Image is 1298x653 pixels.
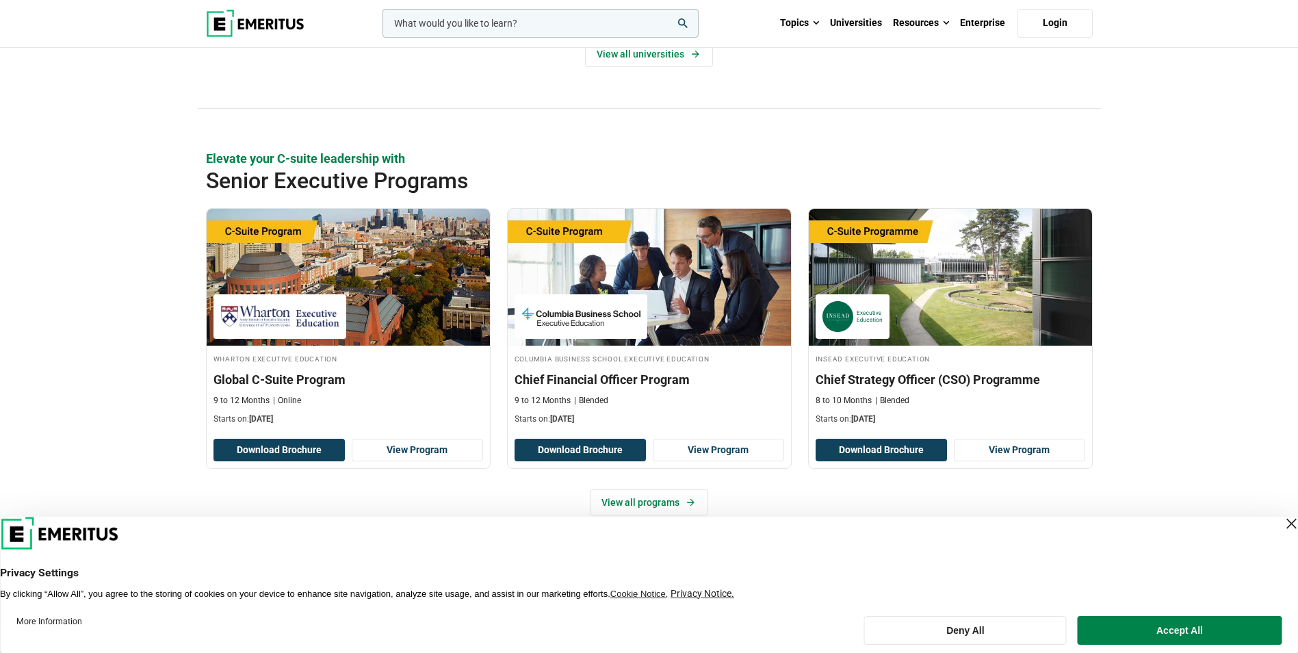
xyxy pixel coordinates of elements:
[550,414,574,424] span: [DATE]
[515,371,784,388] h3: Chief Financial Officer Program
[382,9,699,38] input: woocommerce-product-search-field-0
[220,301,339,332] img: Wharton Executive Education
[521,301,640,332] img: Columbia Business School Executive Education
[207,209,490,432] a: Leadership Course by Wharton Executive Education - September 24, 2025 Wharton Executive Education...
[816,413,1085,425] p: Starts on:
[207,209,490,346] img: Global C-Suite Program | Online Leadership Course
[816,395,872,407] p: 8 to 10 Months
[273,395,301,407] p: Online
[875,395,909,407] p: Blended
[508,209,791,346] img: Chief Financial Officer Program | Online Finance Course
[515,413,784,425] p: Starts on:
[213,395,270,407] p: 9 to 12 Months
[822,301,883,332] img: INSEAD Executive Education
[816,353,1085,364] h4: INSEAD Executive Education
[1017,9,1093,38] a: Login
[816,371,1085,388] h3: Chief Strategy Officer (CSO) Programme
[515,395,571,407] p: 9 to 12 Months
[809,209,1092,346] img: Chief Strategy Officer (CSO) Programme | Online Leadership Course
[590,489,708,515] a: View all programs
[508,209,791,432] a: Finance Course by Columbia Business School Executive Education - September 29, 2025 Columbia Busi...
[585,41,713,67] a: View Universities
[352,439,483,462] a: View Program
[851,414,875,424] span: [DATE]
[515,353,784,364] h4: Columbia Business School Executive Education
[213,371,483,388] h3: Global C-Suite Program
[816,439,947,462] button: Download Brochure
[213,413,483,425] p: Starts on:
[213,439,345,462] button: Download Brochure
[206,150,1093,167] p: Elevate your C-suite leadership with
[515,439,646,462] button: Download Brochure
[213,353,483,364] h4: Wharton Executive Education
[574,395,608,407] p: Blended
[249,414,273,424] span: [DATE]
[809,209,1092,432] a: Leadership Course by INSEAD Executive Education - October 14, 2025 INSEAD Executive Education INS...
[653,439,784,462] a: View Program
[954,439,1085,462] a: View Program
[206,167,1004,194] h2: Senior Executive Programs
